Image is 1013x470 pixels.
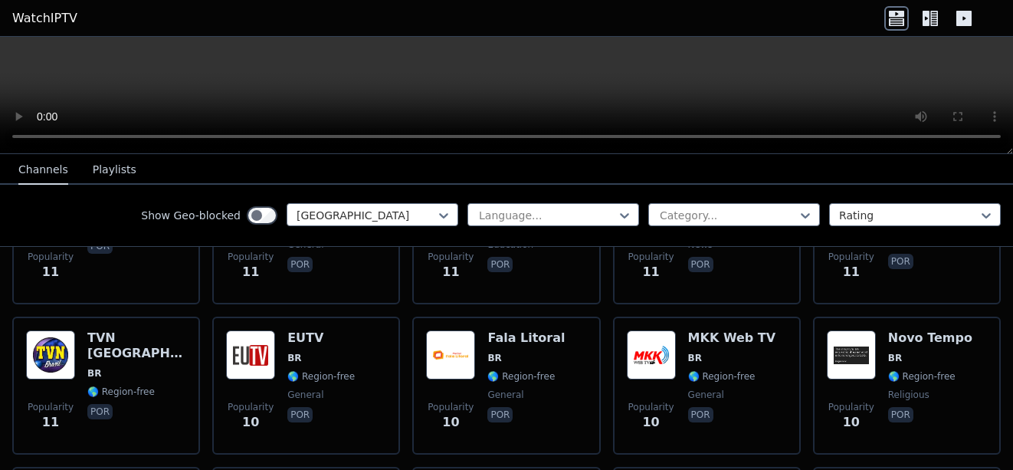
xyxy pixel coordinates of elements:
span: Popularity [28,251,74,263]
span: Popularity [628,401,674,413]
p: por [287,407,313,422]
p: por [87,404,113,419]
p: por [888,254,913,269]
p: por [487,407,513,422]
span: 10 [242,413,259,432]
span: Popularity [428,401,474,413]
button: Channels [18,156,68,185]
span: 11 [843,263,860,281]
img: Fala Litoral [426,330,475,380]
h6: EUTV [287,330,355,346]
p: por [888,407,913,422]
span: 11 [242,263,259,281]
span: Popularity [428,251,474,263]
span: BR [888,352,902,364]
span: general [688,389,724,401]
span: 10 [843,413,860,432]
p: por [688,407,713,422]
span: 11 [442,263,459,281]
h6: Fala Litoral [487,330,565,346]
span: general [287,389,323,401]
span: BR [487,352,501,364]
span: 🌎 Region-free [688,370,756,383]
span: 🌎 Region-free [487,370,555,383]
p: por [688,257,713,272]
span: general [487,389,523,401]
span: 11 [42,413,59,432]
h6: MKK Web TV [688,330,776,346]
a: WatchIPTV [12,9,77,28]
span: 10 [442,413,459,432]
img: MKK Web TV [627,330,676,380]
span: Popularity [828,401,874,413]
img: TVN Brasil [26,330,75,380]
span: religious [888,389,929,401]
label: Show Geo-blocked [141,208,241,223]
span: BR [87,367,101,380]
span: 11 [42,263,59,281]
span: BR [287,352,301,364]
button: Playlists [93,156,136,185]
span: 🌎 Region-free [287,370,355,383]
span: 10 [642,413,659,432]
span: Popularity [628,251,674,263]
span: Popularity [228,401,274,413]
img: EUTV [226,330,275,380]
p: por [287,257,313,272]
span: 🌎 Region-free [87,386,155,398]
span: Popularity [28,401,74,413]
span: 11 [642,263,659,281]
span: Popularity [828,251,874,263]
span: BR [688,352,702,364]
span: Popularity [228,251,274,263]
p: por [487,257,513,272]
img: Novo Tempo [827,330,876,380]
h6: Novo Tempo [888,330,972,346]
h6: TVN [GEOGRAPHIC_DATA] [87,330,186,361]
span: 🌎 Region-free [888,370,956,383]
